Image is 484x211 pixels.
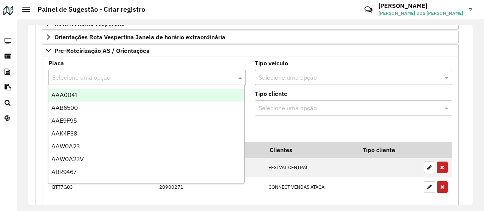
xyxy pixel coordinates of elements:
a: Pre-Roteirização AS / Orientações [42,44,459,57]
h3: [PERSON_NAME] [379,2,463,9]
span: AAE9F95 [51,117,77,124]
th: Tipo cliente [357,142,420,158]
span: AAW0A23V [51,156,84,162]
h2: Painel de Sugestão - Criar registro [30,5,145,14]
label: Tipo cliente [255,89,287,98]
label: Placa [48,59,64,68]
span: Orientações Rota Vespertina Janela de horário extraordinária [54,34,225,40]
td: 20900271 [155,177,264,197]
td: FESTVAL CENTRAL [264,158,357,177]
a: Contato Rápido [360,2,377,18]
span: Pre-Roteirização AS / Orientações [54,48,149,54]
span: ABR9467 [51,169,76,175]
th: Clientes [264,142,357,158]
span: Rota Noturna/Vespertina [54,20,124,26]
span: [PERSON_NAME] DOS [PERSON_NAME] [379,10,463,17]
td: BTT7G03 [48,177,92,197]
a: Orientações Rota Vespertina Janela de horário extraordinária [42,31,459,43]
ng-dropdown-panel: Options list [48,85,245,184]
span: AAB6500 [51,105,78,111]
span: AAA0041 [51,92,77,98]
span: AAK4F38 [51,130,77,137]
td: CONNECT VENDAS ATACA [264,177,357,197]
label: Tipo veículo [255,59,288,68]
span: AAW0A23 [51,143,80,149]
